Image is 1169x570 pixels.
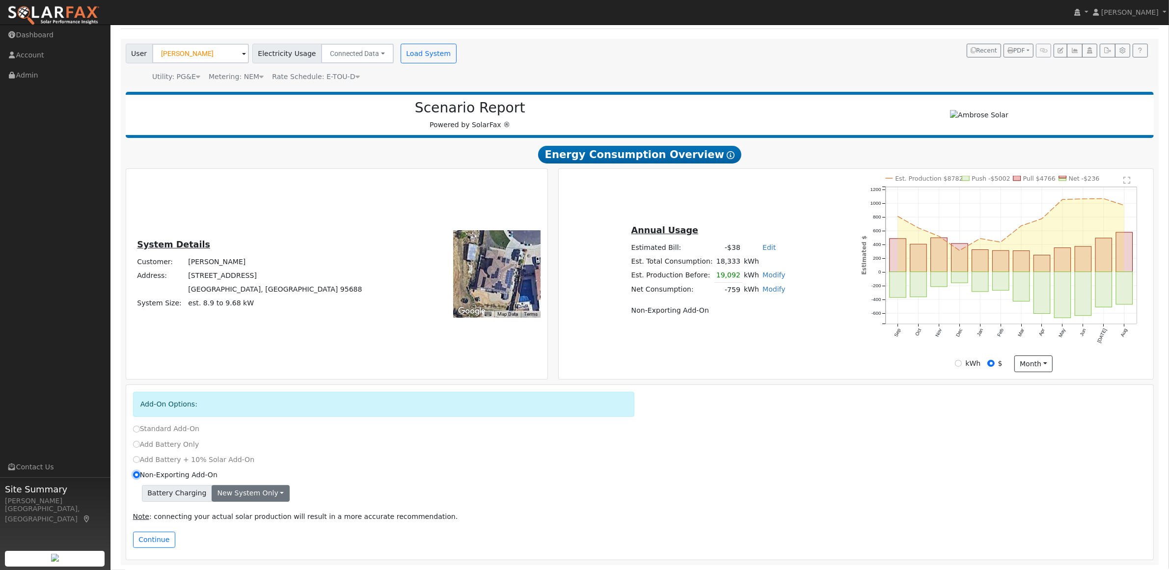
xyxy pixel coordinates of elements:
a: Help Link [1133,44,1148,57]
span: Battery Charging [142,485,212,502]
td: System Size [187,297,364,310]
rect: onclick="" [1055,272,1071,318]
div: Metering: NEM [209,72,264,82]
text: Jun [1079,327,1087,337]
label: Add Battery + 10% Solar Add-On [133,455,255,465]
text: Oct [914,327,923,337]
img: Ambrose Solar [950,110,1008,120]
rect: onclick="" [1096,238,1113,272]
td: [GEOGRAPHIC_DATA], [GEOGRAPHIC_DATA] 95688 [187,283,364,297]
td: System Size: [136,297,187,310]
text: Sep [894,327,902,338]
span: Site Summary [5,483,105,496]
circle: onclick="" [1082,197,1086,201]
div: [PERSON_NAME] [5,496,105,506]
div: Powered by SolarFax ® [131,100,810,130]
a: Edit [762,244,776,251]
input: Non-Exporting Add-On [133,471,140,478]
text: Mar [1017,327,1025,338]
circle: onclick="" [1122,203,1126,207]
text: Net -$236 [1069,175,1100,182]
rect: onclick="" [1013,251,1030,272]
button: Export Interval Data [1100,44,1115,57]
span: Electricity Usage [252,44,322,63]
a: Modify [762,271,786,279]
circle: onclick="" [1040,217,1044,221]
rect: onclick="" [1013,272,1030,301]
text: Jan [976,327,984,337]
rect: onclick="" [890,239,906,272]
img: SolarFax [7,5,100,26]
text: 800 [873,214,881,219]
circle: onclick="" [1102,197,1106,201]
text: Push -$5002 [972,175,1010,182]
input: Select a User [152,44,249,63]
a: Map [82,515,91,523]
text: Est. Production $8782 [896,175,963,182]
text: Pull $4766 [1023,175,1056,182]
span: User [126,44,153,63]
td: kWh [742,269,761,283]
rect: onclick="" [972,272,989,292]
circle: onclick="" [937,234,941,238]
div: Add-On Options: [133,392,635,417]
text: 1200 [870,187,882,192]
td: kWh [742,255,788,269]
text: 0 [878,269,881,274]
div: [GEOGRAPHIC_DATA], [GEOGRAPHIC_DATA] [5,504,105,524]
td: Estimated Bill: [629,241,714,255]
button: month [1014,355,1053,372]
rect: onclick="" [1034,272,1051,314]
u: Annual Usage [631,225,698,235]
u: System Details [137,240,210,249]
rect: onclick="" [972,250,989,272]
button: PDF [1004,44,1033,57]
td: -$38 [714,241,742,255]
text: Feb [996,327,1005,338]
rect: onclick="" [1096,272,1113,307]
label: Add Battery Only [133,439,199,450]
rect: onclick="" [952,244,968,272]
rect: onclick="" [1116,272,1133,304]
input: $ [987,360,994,367]
rect: onclick="" [1055,248,1071,272]
td: [PERSON_NAME] [187,255,364,269]
rect: onclick="" [1075,246,1092,272]
button: Recent [967,44,1001,57]
circle: onclick="" [1061,197,1065,201]
circle: onclick="" [999,240,1003,244]
button: Edit User [1054,44,1067,57]
label: Standard Add-On [133,424,199,434]
text: 200 [873,255,881,261]
button: Load System [401,44,457,63]
rect: onclick="" [1116,232,1133,272]
input: Standard Add-On [133,426,140,433]
text: May [1058,327,1067,338]
a: Terms (opens in new tab) [524,311,538,317]
rect: onclick="" [1075,272,1092,316]
circle: onclick="" [917,226,921,230]
td: Customer: [136,255,187,269]
button: New system only [212,485,290,502]
td: -759 [714,283,742,297]
text:  [1124,176,1131,184]
td: 19,092 [714,269,742,283]
circle: onclick="" [1020,224,1024,228]
span: Energy Consumption Overview [538,146,741,163]
a: Open this area in Google Maps (opens a new window) [456,305,488,318]
rect: onclick="" [993,272,1009,291]
button: Connected Data [321,44,394,63]
span: est. 8.9 to 9.68 kW [188,299,254,307]
a: Modify [762,285,786,293]
button: Settings [1115,44,1130,57]
td: Est. Production Before: [629,269,714,283]
text: Estimated $ [861,236,868,275]
button: Keyboard shortcuts [485,311,491,318]
text: Nov [934,327,943,338]
h2: Scenario Report [136,100,804,116]
text: Dec [955,327,963,338]
text: [DATE] [1096,327,1108,344]
text: -600 [871,310,881,316]
label: kWh [965,358,980,369]
text: -400 [871,297,881,302]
